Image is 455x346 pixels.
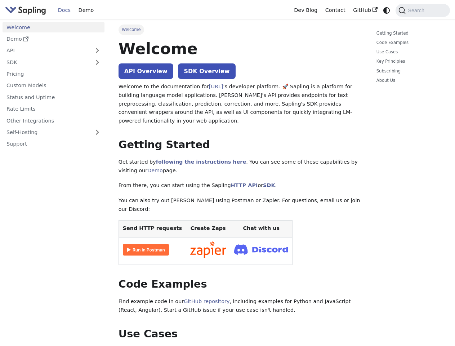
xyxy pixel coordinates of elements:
a: Welcome [3,22,104,32]
p: Welcome to the documentation for 's developer platform. 🚀 Sapling is a platform for building lang... [119,83,361,125]
a: API [3,45,90,56]
h2: Code Examples [119,278,361,291]
p: Find example code in our , including examples for Python and JavaScript (React, Angular). Start a... [119,297,361,315]
a: Contact [321,5,349,16]
button: Expand sidebar category 'API' [90,45,104,56]
h2: Use Cases [119,328,361,341]
img: Sapling.ai [5,5,46,15]
a: Support [3,139,104,149]
a: SDK Overview [178,63,235,79]
a: SDK [263,182,275,188]
a: Rate Limits [3,104,104,114]
a: Demo [147,168,163,173]
a: Custom Models [3,80,104,91]
h2: Getting Started [119,138,361,151]
img: Connect in Zapier [190,241,226,258]
th: Send HTTP requests [119,220,186,237]
button: Search (Command+K) [396,4,450,17]
span: Welcome [119,25,144,35]
img: Run in Postman [123,244,169,256]
a: Self-Hosting [3,127,104,138]
nav: Breadcrumbs [119,25,361,35]
p: You can also try out [PERSON_NAME] using Postman or Zapier. For questions, email us or join our D... [119,196,361,214]
a: [URL] [209,84,223,89]
a: About Us [376,77,442,84]
a: GitHub [349,5,381,16]
h1: Welcome [119,39,361,58]
span: Search [406,8,429,13]
a: Use Cases [376,49,442,56]
a: Docs [54,5,75,16]
th: Chat with us [230,220,293,237]
a: Demo [75,5,98,16]
a: Status and Uptime [3,92,104,102]
th: Create Zaps [186,220,230,237]
a: Pricing [3,69,104,79]
a: Other Integrations [3,115,104,126]
a: API Overview [119,63,173,79]
a: Key Principles [376,58,442,65]
p: From there, you can start using the Sapling or . [119,181,361,190]
p: Get started by . You can see some of these capabilities by visiting our page. [119,158,361,175]
a: HTTP API [231,182,258,188]
a: Sapling.aiSapling.ai [5,5,49,15]
a: Subscribing [376,68,442,75]
button: Expand sidebar category 'SDK' [90,57,104,67]
a: GitHub repository [184,298,229,304]
a: SDK [3,57,90,67]
a: Code Examples [376,39,442,46]
a: Demo [3,34,104,44]
a: following the instructions here [156,159,246,165]
a: Getting Started [376,30,442,37]
button: Switch between dark and light mode (currently system mode) [382,5,392,15]
a: Dev Blog [290,5,321,16]
img: Join Discord [234,242,288,257]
